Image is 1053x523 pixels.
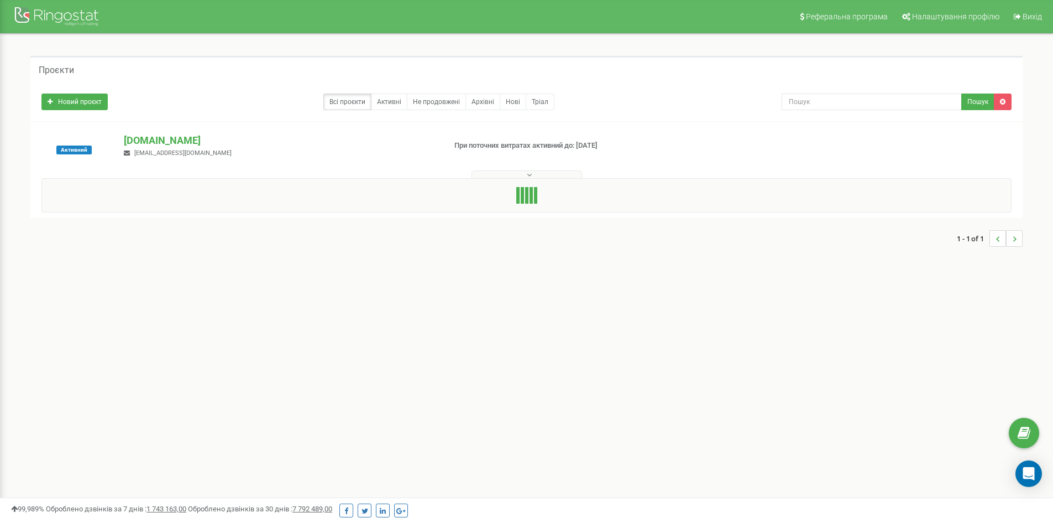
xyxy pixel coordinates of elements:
[371,94,407,110] a: Активні
[454,141,684,151] p: При поточних витратах активний до: [DATE]
[407,94,466,110] a: Не продовжені
[323,94,371,110] a: Всі проєкти
[957,219,1023,258] nav: ...
[146,505,186,513] u: 1 743 163,00
[806,12,888,21] span: Реферальна програма
[500,94,526,110] a: Нові
[11,505,44,513] span: 99,989%
[292,505,332,513] u: 7 792 489,00
[782,94,962,110] input: Пошук
[41,94,108,110] a: Новий проєкт
[134,149,232,157] span: [EMAIL_ADDRESS][DOMAIN_NAME]
[961,94,994,110] button: Пошук
[1023,12,1042,21] span: Вихід
[124,133,436,148] p: [DOMAIN_NAME]
[465,94,500,110] a: Архівні
[39,65,74,75] h5: Проєкти
[46,505,186,513] span: Оброблено дзвінків за 7 днів :
[957,230,989,247] span: 1 - 1 of 1
[188,505,332,513] span: Оброблено дзвінків за 30 днів :
[56,146,92,154] span: Активний
[912,12,999,21] span: Налаштування профілю
[526,94,554,110] a: Тріал
[1015,460,1042,487] div: Open Intercom Messenger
